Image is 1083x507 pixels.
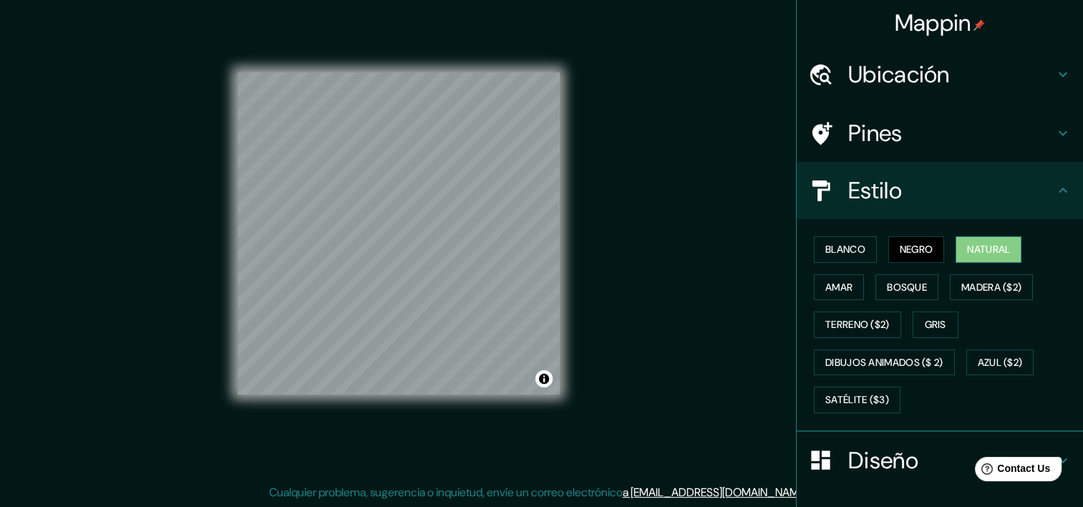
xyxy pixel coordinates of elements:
[956,236,1021,263] button: Natural
[238,72,560,395] canvas: Mapa
[848,176,1054,205] h4: Estilo
[848,60,1054,89] h4: Ubicación
[797,105,1083,162] div: Pines
[887,279,927,296] font: Bosque
[814,236,877,263] button: Blanco
[825,241,865,259] font: Blanco
[623,485,807,500] a: a [EMAIL_ADDRESS][DOMAIN_NAME]
[895,8,971,38] font: Mappin
[950,274,1033,301] button: Madera ($2)
[913,312,958,338] button: Gris
[875,274,938,301] button: Bosque
[848,119,1054,148] h4: Pines
[956,451,1067,491] iframe: Help widget launcher
[269,484,810,501] p: Cualquier problema, sugerencia o inquietud, envíe un correo electrónico .
[966,349,1034,376] button: Azul ($2)
[900,241,933,259] font: Negro
[814,274,864,301] button: Amar
[814,387,900,413] button: Satélite ($3)
[848,446,1054,475] h4: Diseño
[535,370,553,387] button: Alternar atribución
[825,391,889,409] font: Satélite ($3)
[888,236,945,263] button: Negro
[814,349,955,376] button: Dibujos animados ($ 2)
[967,241,1010,259] font: Natural
[973,19,985,31] img: pin-icon.png
[825,316,890,334] font: Terreno ($2)
[825,279,853,296] font: Amar
[797,46,1083,103] div: Ubicación
[961,279,1021,296] font: Madera ($2)
[825,354,943,372] font: Dibujos animados ($ 2)
[797,162,1083,219] div: Estilo
[925,316,946,334] font: Gris
[814,312,901,338] button: Terreno ($2)
[978,354,1023,372] font: Azul ($2)
[797,432,1083,489] div: Diseño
